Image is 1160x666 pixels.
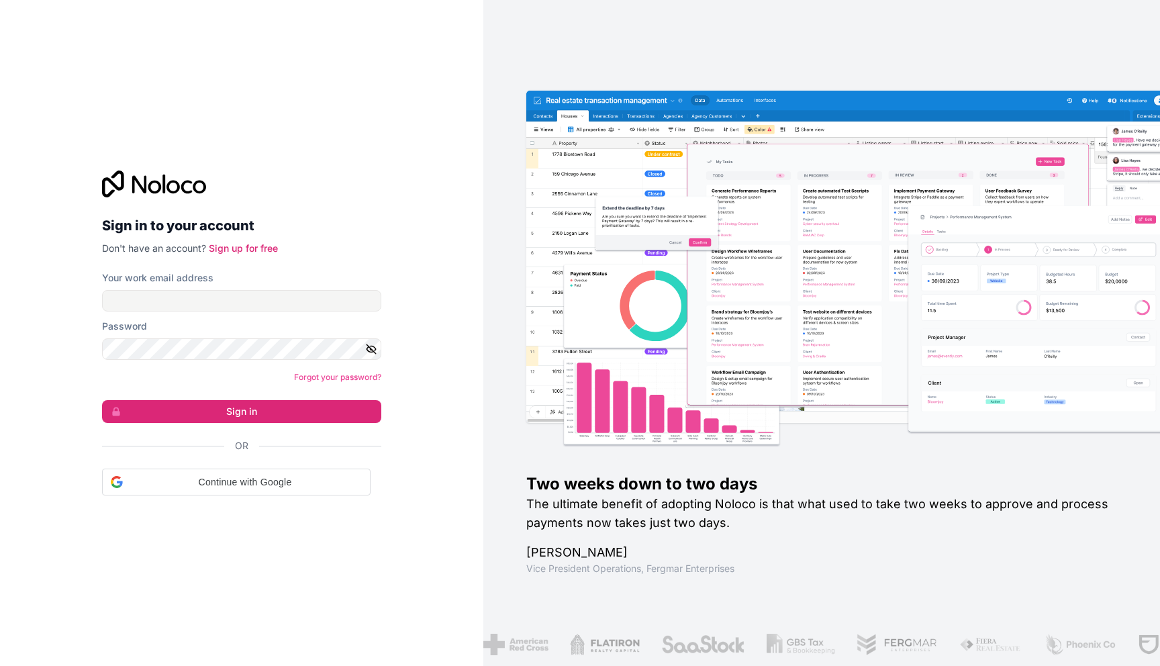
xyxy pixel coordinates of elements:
img: /assets/saastock-C6Zbiodz.png [661,634,746,655]
img: /assets/flatiron-C8eUkumj.png [570,634,640,655]
h1: Two weeks down to two days [526,473,1117,495]
input: Password [102,338,381,360]
a: Forgot your password? [294,372,381,382]
span: Continue with Google [128,475,362,489]
button: Sign in [102,400,381,423]
h2: The ultimate benefit of adopting Noloco is that what used to take two weeks to approve and proces... [526,495,1117,532]
h1: Vice President Operations , Fergmar Enterprises [526,562,1117,575]
span: Or [235,439,248,453]
img: /assets/phoenix-BREaitsQ.png [1044,634,1116,655]
img: /assets/fergmar-CudnrXN5.png [857,634,938,655]
img: /assets/fiera-fwj2N5v4.png [959,634,1022,655]
h1: [PERSON_NAME] [526,543,1117,562]
img: /assets/american-red-cross-BAupjrZR.png [483,634,548,655]
span: Don't have an account? [102,242,206,254]
img: /assets/gbstax-C-GtDUiK.png [767,634,835,655]
label: Your work email address [102,271,213,285]
input: Email address [102,290,381,312]
h2: Sign in to your account [102,213,381,238]
div: Continue with Google [102,469,371,495]
a: Sign up for free [209,242,278,254]
label: Password [102,320,147,333]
